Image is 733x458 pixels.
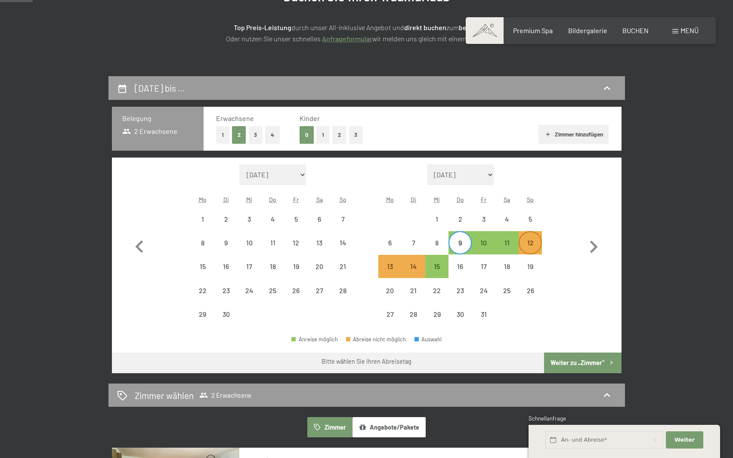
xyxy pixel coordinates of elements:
[309,216,330,237] div: 6
[300,126,314,144] button: 0
[331,279,354,302] div: Abreise nicht möglich
[238,231,261,254] div: Abreise nicht möglich
[425,207,448,231] div: Wed Oct 01 2025
[353,417,426,437] button: Angebote/Pakete
[472,303,495,326] div: Abreise nicht möglich
[495,255,519,278] div: Sat Oct 18 2025
[331,231,354,254] div: Sun Sep 14 2025
[308,207,331,231] div: Sat Sep 06 2025
[378,279,402,302] div: Abreise nicht möglich
[378,303,402,326] div: Mon Oct 27 2025
[285,255,308,278] div: Abreise nicht möglich
[496,216,518,237] div: 4
[404,23,446,31] strong: direkt buchen
[285,279,308,302] div: Abreise nicht möglich
[411,196,416,203] abbr: Dienstag
[378,231,402,254] div: Mon Oct 06 2025
[285,239,307,261] div: 12
[426,263,448,285] div: 15
[308,231,331,254] div: Abreise nicht möglich
[308,255,331,278] div: Sat Sep 20 2025
[527,196,534,203] abbr: Sonntag
[473,216,494,237] div: 3
[519,255,542,278] div: Sun Oct 19 2025
[402,231,425,254] div: Tue Oct 07 2025
[127,164,152,326] button: Vorheriger Monat
[214,231,238,254] div: Tue Sep 09 2025
[293,196,299,203] abbr: Freitag
[403,311,424,332] div: 28
[402,303,425,326] div: Tue Oct 28 2025
[191,207,214,231] div: Abreise nicht möglich
[448,231,472,254] div: Abreise möglich
[495,279,519,302] div: Sat Oct 25 2025
[495,231,519,254] div: Sat Oct 11 2025
[520,216,541,237] div: 5
[402,279,425,302] div: Abreise nicht möglich
[568,26,607,34] a: Bildergalerie
[332,126,346,144] button: 2
[214,279,238,302] div: Tue Sep 23 2025
[122,127,178,136] span: 2 Erwachsene
[496,263,518,285] div: 18
[331,255,354,278] div: Abreise nicht möglich
[459,23,497,31] strong: besten Preis
[332,263,353,285] div: 21
[332,287,353,309] div: 28
[402,255,425,278] div: Abreise nicht möglich, da die Mindestaufenthaltsdauer nicht erfüllt wird
[403,263,424,285] div: 14
[426,311,448,332] div: 29
[495,231,519,254] div: Abreise möglich
[379,287,401,309] div: 20
[215,216,237,237] div: 2
[449,216,471,237] div: 2
[504,196,510,203] abbr: Samstag
[309,287,330,309] div: 27
[285,287,307,309] div: 26
[261,255,285,278] div: Abreise nicht möglich
[238,287,260,309] div: 24
[192,263,213,285] div: 15
[192,311,213,332] div: 29
[261,231,285,254] div: Thu Sep 11 2025
[680,26,699,34] span: Menü
[402,279,425,302] div: Tue Oct 21 2025
[214,255,238,278] div: Tue Sep 16 2025
[425,279,448,302] div: Abreise nicht möglich
[448,207,472,231] div: Thu Oct 02 2025
[425,303,448,326] div: Abreise nicht möglich
[449,311,471,332] div: 30
[425,255,448,278] div: Wed Oct 15 2025
[216,126,229,144] button: 1
[232,126,246,144] button: 2
[308,279,331,302] div: Sat Sep 27 2025
[214,207,238,231] div: Tue Sep 02 2025
[238,239,260,261] div: 10
[261,207,285,231] div: Abreise nicht möglich
[307,417,352,437] button: Zimmer
[135,83,185,93] h2: [DATE] bis …
[473,263,494,285] div: 17
[322,357,411,366] div: Bitte wählen Sie Ihren Abreisetag
[332,216,353,237] div: 7
[378,255,402,278] div: Abreise nicht möglich, da die Mindestaufenthaltsdauer nicht erfüllt wird
[449,287,471,309] div: 23
[581,164,606,326] button: Nächster Monat
[214,231,238,254] div: Abreise nicht möglich
[261,279,285,302] div: Thu Sep 25 2025
[495,255,519,278] div: Abreise nicht möglich
[265,126,280,144] button: 4
[538,125,609,144] button: Zimmer hinzufügen
[191,207,214,231] div: Mon Sep 01 2025
[403,287,424,309] div: 21
[449,263,471,285] div: 16
[285,263,307,285] div: 19
[309,263,330,285] div: 20
[472,207,495,231] div: Fri Oct 03 2025
[214,279,238,302] div: Abreise nicht möglich
[402,255,425,278] div: Tue Oct 14 2025
[261,255,285,278] div: Thu Sep 18 2025
[495,207,519,231] div: Sat Oct 04 2025
[246,196,252,203] abbr: Mittwoch
[285,255,308,278] div: Fri Sep 19 2025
